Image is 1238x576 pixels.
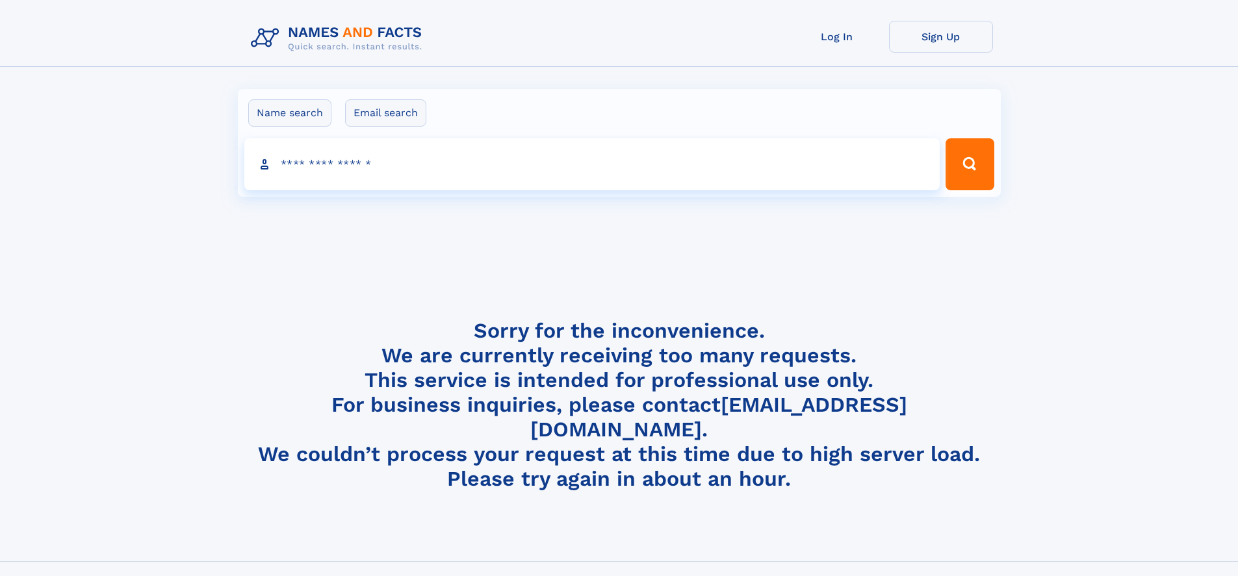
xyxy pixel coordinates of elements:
[244,138,940,190] input: search input
[889,21,993,53] a: Sign Up
[946,138,994,190] button: Search Button
[785,21,889,53] a: Log In
[246,318,993,492] h4: Sorry for the inconvenience. We are currently receiving too many requests. This service is intend...
[530,392,907,442] a: [EMAIL_ADDRESS][DOMAIN_NAME]
[248,99,331,127] label: Name search
[246,21,433,56] img: Logo Names and Facts
[345,99,426,127] label: Email search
